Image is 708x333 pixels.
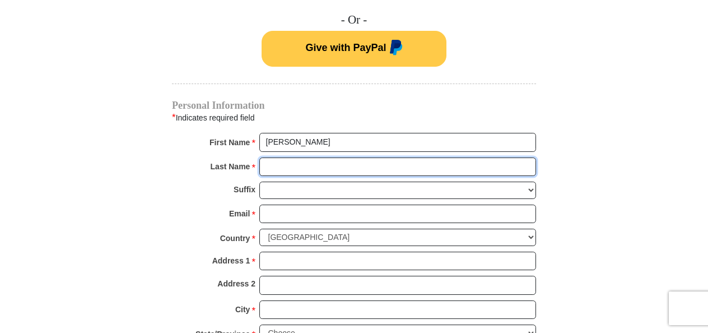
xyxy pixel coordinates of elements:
img: paypal [386,40,403,58]
strong: Country [220,230,250,246]
div: Indicates required field [172,110,536,125]
strong: Suffix [234,182,255,197]
h4: Personal Information [172,101,536,110]
span: Give with PayPal [305,42,386,53]
strong: Address 1 [212,253,250,269]
strong: City [235,302,250,317]
strong: Last Name [211,159,250,174]
strong: First Name [209,135,250,150]
h4: - Or - [172,13,536,27]
button: Give with PayPal [262,31,446,67]
strong: Address 2 [217,276,255,292]
strong: Email [229,206,250,221]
